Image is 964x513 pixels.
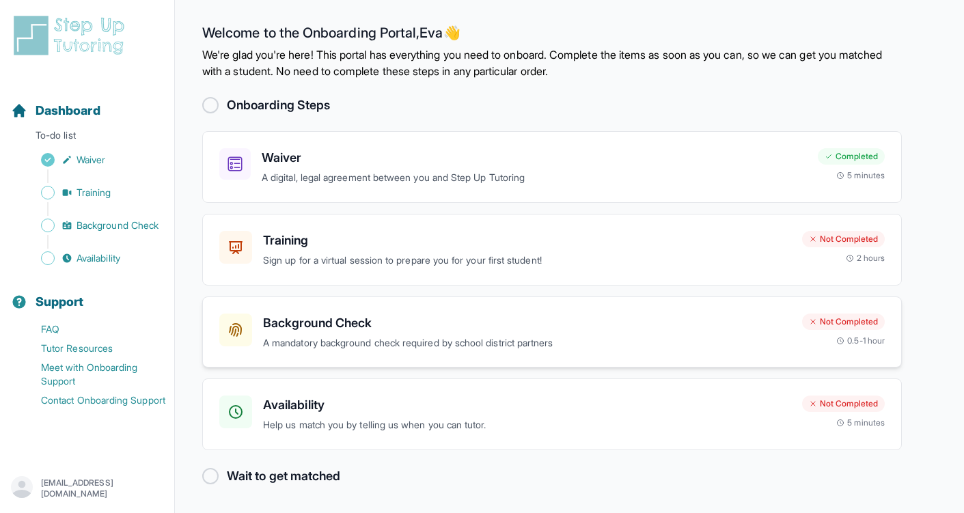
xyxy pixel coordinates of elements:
button: [EMAIL_ADDRESS][DOMAIN_NAME] [11,476,163,501]
div: Completed [818,148,885,165]
h2: Onboarding Steps [227,96,330,115]
h3: Training [263,231,791,250]
div: 5 minutes [836,170,885,181]
a: AvailabilityHelp us match you by telling us when you can tutor.Not Completed5 minutes [202,378,902,450]
p: A mandatory background check required by school district partners [263,335,791,351]
a: Waiver [11,150,174,169]
span: Dashboard [36,101,100,120]
a: Tutor Resources [11,339,174,358]
a: Background CheckA mandatory background check required by school district partnersNot Completed0.5... [202,296,902,368]
p: A digital, legal agreement between you and Step Up Tutoring [262,170,807,186]
h2: Wait to get matched [227,467,340,486]
a: Background Check [11,216,174,235]
div: 2 hours [846,253,885,264]
div: Not Completed [802,231,885,247]
h2: Welcome to the Onboarding Portal, Eva 👋 [202,25,902,46]
a: TrainingSign up for a virtual session to prepare you for your first student!Not Completed2 hours [202,214,902,286]
a: WaiverA digital, legal agreement between you and Step Up TutoringCompleted5 minutes [202,131,902,203]
span: Availability [77,251,120,265]
a: Dashboard [11,101,100,120]
p: We're glad you're here! This portal has everything you need to onboard. Complete the items as soo... [202,46,902,79]
a: Meet with Onboarding Support [11,358,174,391]
a: Contact Onboarding Support [11,391,174,410]
a: Training [11,183,174,202]
div: 5 minutes [836,417,885,428]
h3: Background Check [263,314,791,333]
a: Availability [11,249,174,268]
a: FAQ [11,320,174,339]
span: Waiver [77,153,105,167]
img: logo [11,14,133,57]
h3: Waiver [262,148,807,167]
p: Help us match you by telling us when you can tutor. [263,417,791,433]
span: Support [36,292,84,311]
button: Support [5,271,169,317]
p: Sign up for a virtual session to prepare you for your first student! [263,253,791,268]
span: Training [77,186,111,199]
p: To-do list [5,128,169,148]
p: [EMAIL_ADDRESS][DOMAIN_NAME] [41,477,163,499]
div: Not Completed [802,396,885,412]
button: Dashboard [5,79,169,126]
div: Not Completed [802,314,885,330]
span: Background Check [77,219,159,232]
div: 0.5-1 hour [836,335,885,346]
h3: Availability [263,396,791,415]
